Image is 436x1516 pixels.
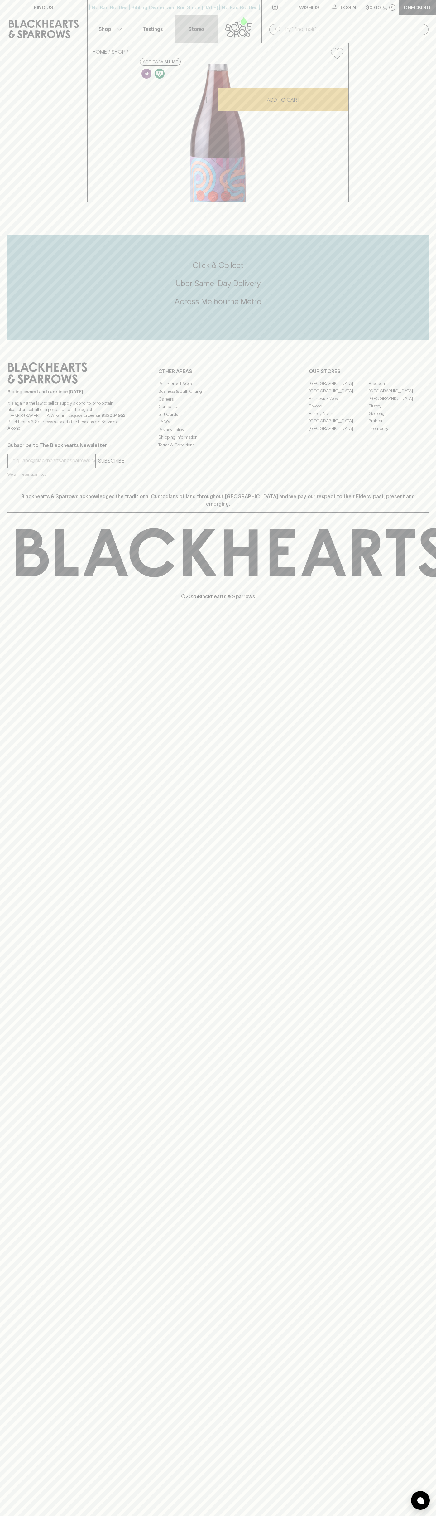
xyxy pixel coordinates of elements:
[140,67,153,80] a: Some may call it natural, others minimum intervention, either way, it’s hands off & maybe even a ...
[188,25,204,33] p: Stores
[309,402,369,410] a: Elwood
[96,454,127,468] button: SUBSCRIBE
[309,410,369,417] a: Fitzroy North
[158,403,278,411] a: Contact Us
[158,395,278,403] a: Careers
[140,58,181,66] button: Add to wishlist
[143,25,163,33] p: Tastings
[153,67,166,80] a: Made without the use of any animal products.
[158,367,278,375] p: OTHER AREAS
[7,441,127,449] p: Subscribe to The Blackhearts Newsletter
[7,296,429,307] h5: Across Melbourne Metro
[369,402,429,410] a: Fitzroy
[88,15,131,43] button: Shop
[328,46,346,61] button: Add to wishlist
[131,15,175,43] a: Tastings
[141,69,151,79] img: Lo-Fi
[12,493,424,508] p: Blackhearts & Sparrows acknowledges the traditional Custodians of land throughout [GEOGRAPHIC_DAT...
[7,260,429,270] h5: Click & Collect
[98,457,124,464] p: SUBSCRIBE
[155,69,165,79] img: Vegan
[369,387,429,395] a: [GEOGRAPHIC_DATA]
[369,380,429,387] a: Braddon
[284,24,424,34] input: Try "Pinot noir"
[404,4,432,11] p: Checkout
[341,4,356,11] p: Login
[12,456,95,466] input: e.g. jane@blackheartsandsparrows.com.au
[369,395,429,402] a: [GEOGRAPHIC_DATA]
[175,15,218,43] a: Stores
[267,96,300,104] p: ADD TO CART
[112,49,125,55] a: SHOP
[369,425,429,432] a: Thornbury
[309,395,369,402] a: Brunswick West
[34,4,53,11] p: FIND US
[218,88,348,111] button: ADD TO CART
[366,4,381,11] p: $0.00
[309,367,429,375] p: OUR STORES
[158,434,278,441] a: Shipping Information
[309,387,369,395] a: [GEOGRAPHIC_DATA]
[98,25,111,33] p: Shop
[88,64,348,202] img: 40748.png
[309,380,369,387] a: [GEOGRAPHIC_DATA]
[7,400,127,431] p: It is against the law to sell or supply alcohol to, or to obtain alcohol on behalf of a person un...
[391,6,394,9] p: 0
[158,418,278,426] a: FAQ's
[299,4,323,11] p: Wishlist
[417,1497,424,1504] img: bubble-icon
[7,471,127,478] p: We will never spam you
[158,441,278,449] a: Terms & Conditions
[309,417,369,425] a: [GEOGRAPHIC_DATA]
[7,235,429,340] div: Call to action block
[7,278,429,289] h5: Uber Same-Day Delivery
[309,425,369,432] a: [GEOGRAPHIC_DATA]
[369,410,429,417] a: Geelong
[158,380,278,387] a: Bottle Drop FAQ's
[369,417,429,425] a: Prahran
[68,413,126,418] strong: Liquor License #32064953
[7,389,127,395] p: Sibling owned and run since [DATE]
[93,49,107,55] a: HOME
[158,388,278,395] a: Business & Bulk Gifting
[158,426,278,433] a: Privacy Policy
[158,411,278,418] a: Gift Cards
